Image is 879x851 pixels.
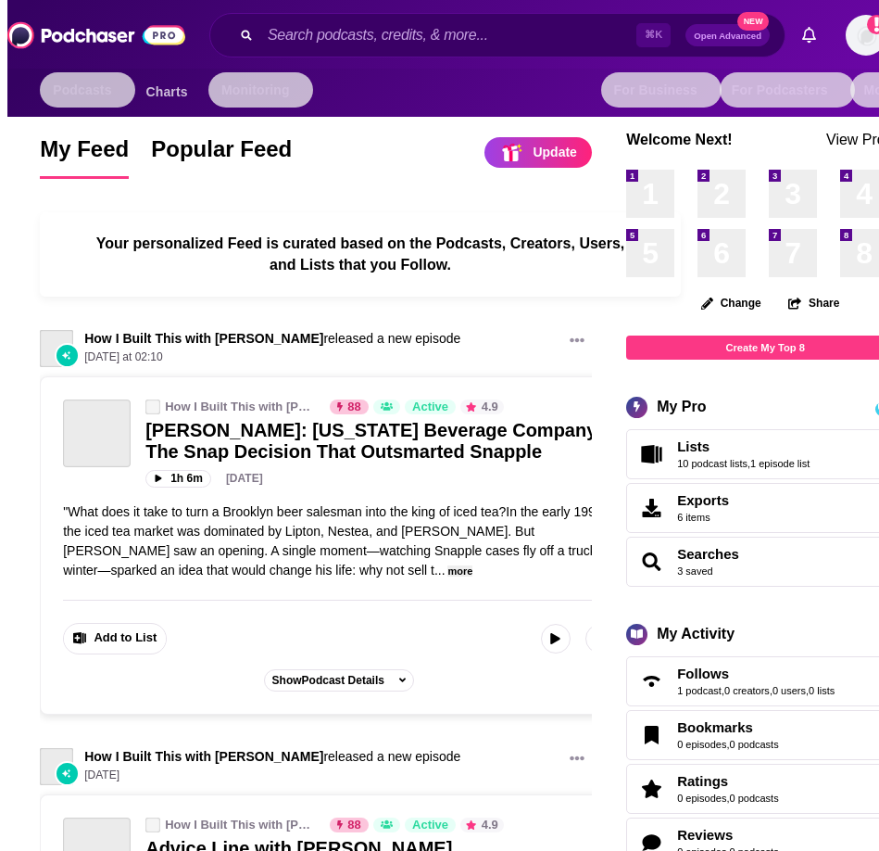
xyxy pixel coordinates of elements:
a: 0 podcasts [729,739,778,750]
a: Lists [677,438,810,454]
span: ⌘ K [636,23,671,47]
a: 0 lists [809,685,835,696]
span: Ratings [677,773,728,789]
span: Active [412,398,448,416]
span: My Feed [40,136,129,173]
span: New [737,12,769,31]
span: , [806,685,809,696]
button: Show More Button [585,624,615,654]
div: Your personalized Feed is curated based on the Podcasts, Creators, Users, and Lists that you Follow. [40,212,681,297]
a: 88 [330,400,369,414]
a: Searches [677,546,739,562]
button: 1h 6m [145,470,211,488]
input: Search podcasts, credits, & more... [260,21,636,49]
button: open menu [720,72,855,108]
div: My Activity [657,626,735,642]
a: 1 podcast [677,685,722,696]
div: My Pro [657,399,706,415]
a: 0 podcasts [729,793,778,804]
button: open menu [40,72,135,108]
span: For Podcasters [732,77,828,103]
a: Popular Feed [151,136,292,179]
span: " [63,504,612,578]
a: Bookmarks [633,722,670,748]
p: Update [533,145,576,159]
span: Show Podcast Details [272,674,384,687]
span: Exports [677,492,729,508]
a: Follows [633,668,670,694]
a: 1 episode list [750,458,810,469]
h3: released a new episode [84,330,460,348]
button: ShowPodcast Details [264,669,415,692]
a: Don Vultaggio: AriZona Beverage Company - The Snap Decision That Outsmarted Snapple [63,400,131,467]
a: Active [405,400,456,414]
a: [PERSON_NAME]: [US_STATE] Beverage Company - The Snap Decision That Outsmarted Snapple [145,420,615,463]
a: Ratings [677,773,778,789]
button: Show More Button [64,625,166,653]
a: 0 episodes [677,793,726,804]
a: 0 creators [724,685,770,696]
button: open menu [601,72,722,108]
span: For Business [614,77,697,103]
a: How I Built This with Guy Raz [145,818,160,832]
a: 10 podcast lists [677,458,747,469]
span: 88 [347,398,360,416]
h3: released a new episode [84,748,460,766]
button: 4.9 [460,400,504,414]
a: 0 episodes [677,739,726,750]
a: Welcome Next! [626,132,732,147]
span: What does it take to turn a Brooklyn beer salesman into the king of iced tea?In the early 1990s, ... [63,504,612,578]
a: Lists [633,441,670,467]
span: , [726,793,729,804]
span: Podcasts [53,77,111,103]
a: How I Built This with Guy Raz [40,748,73,785]
span: Lists [677,438,709,454]
a: Follows [677,666,835,681]
span: [PERSON_NAME]: [US_STATE] Beverage Company - The Snap Decision That Outsmarted Snapple [145,420,608,462]
a: Searches [633,549,670,575]
a: 3 saved [677,565,713,577]
a: Show notifications dropdown [795,19,823,51]
a: How I Built This with Guy Raz [84,749,323,764]
div: New Episode [55,343,79,367]
a: How I Built This with Guy Raz [40,330,73,367]
a: Bookmarks [677,719,778,735]
a: How I Built This with [PERSON_NAME] [165,818,318,832]
a: 0 users [772,685,806,696]
span: 88 [347,816,360,834]
div: New Episode [55,761,79,785]
button: 4.9 [460,818,504,832]
span: , [747,458,750,469]
button: Change [690,291,772,314]
span: Active [412,816,448,834]
span: [DATE] [84,768,460,783]
span: Bookmarks [677,719,753,735]
span: Popular Feed [151,136,292,173]
a: Update [484,137,591,168]
button: Share [787,285,841,321]
a: How I Built This with Guy Raz [84,331,323,346]
span: , [722,685,724,696]
a: Reviews [677,827,778,843]
span: [DATE] at 02:10 [84,349,460,365]
span: Follows [677,666,729,681]
button: Show More Button [562,330,592,353]
span: ... [434,563,446,578]
span: Reviews [677,827,733,843]
div: Search podcasts, credits, & more... [209,13,754,57]
span: Exports [633,495,670,521]
span: , [726,739,729,750]
span: Charts [145,79,187,105]
span: , [770,685,772,696]
button: Open AdvancedNew [685,24,770,46]
span: Monitoring [221,77,290,103]
span: 6 items [677,512,729,523]
a: Podchaser - Follow, Share and Rate Podcasts [7,18,185,53]
button: more [447,565,472,577]
a: My Feed [40,136,129,179]
button: open menu [208,72,313,108]
span: Add to List [94,631,157,645]
a: 88 [330,818,369,832]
